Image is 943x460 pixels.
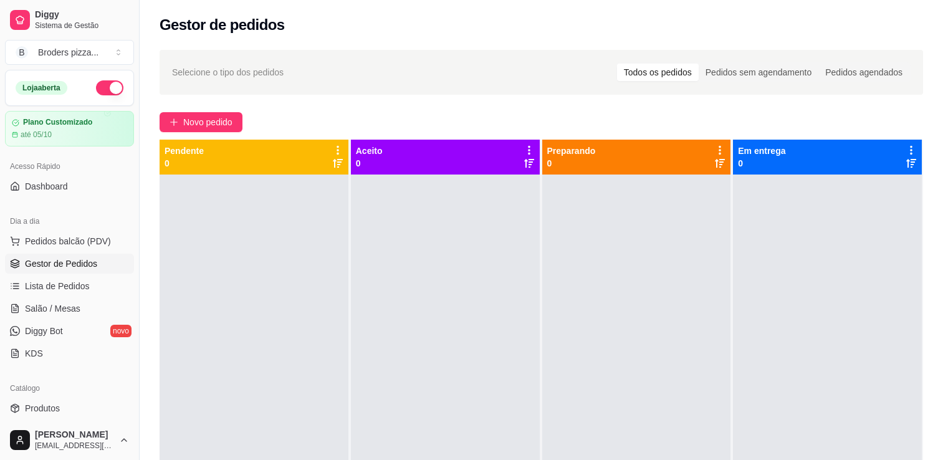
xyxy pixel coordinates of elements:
p: Aceito [356,145,383,157]
a: Dashboard [5,176,134,196]
div: Dia a dia [5,211,134,231]
a: Diggy Botnovo [5,321,134,341]
button: Pedidos balcão (PDV) [5,231,134,251]
a: DiggySistema de Gestão [5,5,134,35]
div: Acesso Rápido [5,156,134,176]
span: plus [170,118,178,127]
p: 0 [356,157,383,170]
a: Lista de Pedidos [5,276,134,296]
div: Pedidos agendados [818,64,909,81]
article: Plano Customizado [23,118,92,127]
p: 0 [165,157,204,170]
span: Dashboard [25,180,68,193]
span: Lista de Pedidos [25,280,90,292]
span: Produtos [25,402,60,414]
p: Preparando [547,145,596,157]
span: Diggy [35,9,129,21]
p: Pendente [165,145,204,157]
div: Catálogo [5,378,134,398]
a: Plano Customizadoaté 05/10 [5,111,134,146]
p: Em entrega [738,145,785,157]
div: Loja aberta [16,81,67,95]
article: até 05/10 [21,130,52,140]
div: Todos os pedidos [617,64,699,81]
span: [EMAIL_ADDRESS][DOMAIN_NAME] [35,441,114,451]
button: [PERSON_NAME][EMAIL_ADDRESS][DOMAIN_NAME] [5,425,134,455]
h2: Gestor de pedidos [160,15,285,35]
p: 0 [547,157,596,170]
a: Salão / Mesas [5,299,134,319]
span: Diggy Bot [25,325,63,337]
span: [PERSON_NAME] [35,429,114,441]
span: Salão / Mesas [25,302,80,315]
div: Broders pizza ... [38,46,98,59]
button: Alterar Status [96,80,123,95]
span: Novo pedido [183,115,232,129]
button: Novo pedido [160,112,242,132]
span: KDS [25,347,43,360]
span: Selecione o tipo dos pedidos [172,65,284,79]
p: 0 [738,157,785,170]
button: Select a team [5,40,134,65]
a: Produtos [5,398,134,418]
div: Pedidos sem agendamento [699,64,818,81]
a: Gestor de Pedidos [5,254,134,274]
span: Pedidos balcão (PDV) [25,235,111,247]
span: B [16,46,28,59]
span: Sistema de Gestão [35,21,129,31]
span: Gestor de Pedidos [25,257,97,270]
a: KDS [5,343,134,363]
